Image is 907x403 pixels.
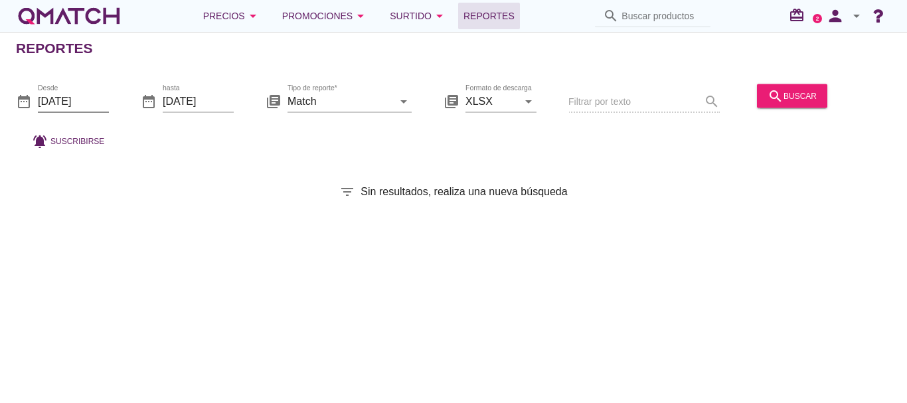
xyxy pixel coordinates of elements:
[379,3,458,29] button: Surtido
[339,184,355,200] i: filter_list
[603,8,619,24] i: search
[16,3,122,29] a: white-qmatch-logo
[465,90,518,112] input: Formato de descarga
[849,8,865,24] i: arrow_drop_down
[16,38,93,59] h2: Reportes
[32,133,50,149] i: notifications_active
[38,90,109,112] input: Desde
[432,8,448,24] i: arrow_drop_down
[361,184,567,200] span: Sin resultados, realiza una nueva búsqueda
[288,90,393,112] input: Tipo de reporte*
[141,93,157,109] i: date_range
[463,8,515,24] span: Reportes
[822,7,849,25] i: person
[816,15,819,21] text: 2
[282,8,369,24] div: Promociones
[768,88,783,104] i: search
[193,3,272,29] button: Precios
[16,93,32,109] i: date_range
[768,88,817,104] div: buscar
[396,93,412,109] i: arrow_drop_down
[458,3,520,29] a: Reportes
[813,14,822,23] a: 2
[245,8,261,24] i: arrow_drop_down
[621,5,702,27] input: Buscar productos
[203,8,261,24] div: Precios
[50,135,104,147] span: Suscribirse
[390,8,448,24] div: Surtido
[21,129,115,153] button: Suscribirse
[521,93,536,109] i: arrow_drop_down
[757,84,827,108] button: buscar
[266,93,282,109] i: library_books
[272,3,380,29] button: Promociones
[353,8,369,24] i: arrow_drop_down
[444,93,459,109] i: library_books
[163,90,234,112] input: hasta
[789,7,810,23] i: redeem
